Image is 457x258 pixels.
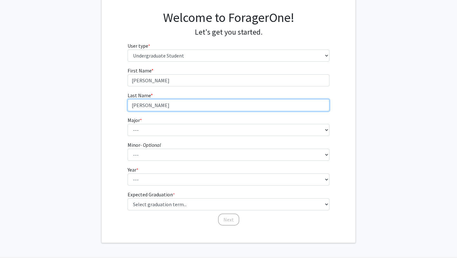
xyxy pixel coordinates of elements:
[128,191,175,198] label: Expected Graduation
[140,142,161,148] i: - Optional
[5,229,27,253] iframe: Chat
[128,166,138,173] label: Year
[128,42,150,50] label: User type
[128,10,330,25] h1: Welcome to ForagerOne!
[128,67,151,74] span: First Name
[128,28,330,37] h4: Let's get you started.
[128,116,142,124] label: Major
[128,141,161,149] label: Minor
[218,214,239,226] button: Next
[128,92,151,98] span: Last Name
